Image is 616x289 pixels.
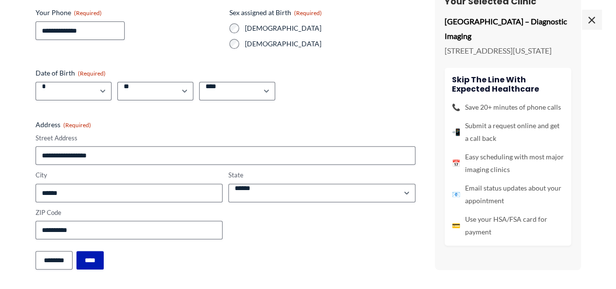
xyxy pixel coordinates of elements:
span: 💳 [452,219,460,231]
span: (Required) [294,9,322,17]
label: State [228,171,415,180]
span: × [582,10,601,29]
li: Email status updates about your appointment [452,181,564,207]
legend: Address [36,120,91,130]
li: Easy scheduling with most major imaging clinics [452,150,564,175]
label: ZIP Code [36,208,223,217]
span: 📅 [452,156,460,169]
span: (Required) [63,121,91,129]
h4: Skip the line with Expected Healthcare [452,75,564,93]
legend: Sex assigned at Birth [229,8,322,18]
span: 📧 [452,188,460,200]
li: Submit a request online and get a call back [452,119,564,144]
p: [STREET_ADDRESS][US_STATE] [445,43,571,58]
span: 📞 [452,100,460,113]
li: Use your HSA/FSA card for payment [452,212,564,238]
span: (Required) [74,9,102,17]
label: Your Phone [36,8,222,18]
span: 📲 [452,125,460,138]
span: (Required) [78,70,106,77]
label: [DEMOGRAPHIC_DATA] [245,39,415,49]
label: City [36,171,223,180]
p: [GEOGRAPHIC_DATA] – Diagnostic Imaging [445,14,571,43]
label: [DEMOGRAPHIC_DATA] [245,23,415,33]
li: Save 20+ minutes of phone calls [452,100,564,113]
legend: Date of Birth [36,68,106,78]
label: Street Address [36,134,415,143]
